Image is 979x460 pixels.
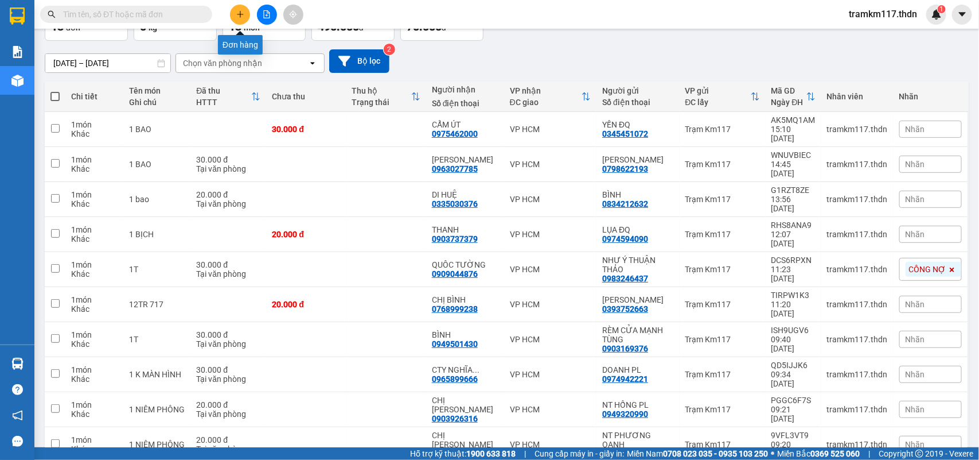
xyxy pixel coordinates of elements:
div: NHƯ Ý THUẬN THẢO [602,256,673,274]
div: Tại văn phòng [196,339,260,349]
div: 0983246437 [602,274,648,283]
div: 11:23 [DATE] [771,265,816,283]
div: 20.000 đ [196,435,260,444]
div: 0903169376 [602,344,648,353]
div: 12:07 [DATE] [771,230,816,248]
img: icon-new-feature [931,9,942,20]
div: ISH9UGV6 [771,326,816,335]
div: 0768999238 [432,304,478,314]
div: Trạm Km117 [685,265,760,274]
div: Chưa thu [272,92,340,101]
div: PGGC6F7S [771,396,816,405]
div: BÌNH [432,330,498,339]
div: Người gửi [602,86,673,95]
button: aim [283,5,303,25]
div: 30.000 [96,74,180,102]
div: 1 món [71,435,118,444]
div: 1 món [71,295,118,304]
span: Miền Bắc [777,447,860,460]
div: VP gửi [685,86,751,95]
div: TIRPW1K3 [771,291,816,300]
div: 11:20 [DATE] [771,300,816,318]
span: copyright [915,450,923,458]
div: Số điện thoại [432,99,498,108]
strong: 0369 525 060 [810,449,860,458]
div: CẨM ÚT [98,24,178,37]
span: Nhãn [906,335,925,344]
div: Khác [71,409,118,419]
div: 1 BỊCH [129,230,185,239]
div: 15:10 [DATE] [771,125,816,143]
div: Đơn hàng [218,35,263,55]
div: Trạm Km117 [685,405,760,414]
span: Chưa TT : [96,74,121,101]
span: ⚪️ [771,451,774,456]
div: 09:21 [DATE] [771,405,816,423]
div: 14:45 [DATE] [771,160,816,178]
div: Trạm Km117 [685,300,760,309]
div: tramkm117.thdn [827,125,888,134]
div: NT PHƯƠNG OANH [602,431,673,449]
div: Trạng thái [352,98,411,107]
div: Tên món [129,86,185,95]
img: logo-vxr [10,7,25,25]
span: Nhãn [906,160,925,169]
div: VP HCM [510,370,591,379]
div: ĐC lấy [685,98,751,107]
div: VP HCM [510,405,591,414]
div: Chọn văn phòng nhận [183,57,262,69]
span: đ [442,23,446,32]
div: VP HCM [510,335,591,344]
div: Trạm Km117 [685,160,760,169]
div: G1RZT8ZE [771,185,816,195]
span: | [868,447,870,460]
div: CHỊ BÌNH [432,295,498,304]
div: Khác [71,164,118,173]
div: VP HCM [510,300,591,309]
div: 20.000 đ [272,230,340,239]
span: Nhãn [906,440,925,449]
span: notification [12,410,23,421]
sup: 2 [384,44,395,55]
div: Số điện thoại [602,98,673,107]
div: 0909044876 [432,269,478,279]
div: VP HCM [510,230,591,239]
span: question-circle [12,384,23,395]
div: Ngày ĐH [771,98,806,107]
th: Toggle SortBy [346,82,426,112]
span: Nhãn [906,230,925,239]
div: 1 NIÊM PHÔNG [129,440,185,449]
span: 490.000 [318,20,359,33]
div: 0975462000 [98,37,178,53]
div: 1T [129,335,185,344]
div: YẾN ĐQ [602,120,673,129]
input: Tìm tên, số ĐT hoặc mã đơn [63,8,198,21]
div: 20.000 đ [196,400,260,409]
button: Bộ lọc [329,49,389,73]
span: Miền Nam [627,447,768,460]
div: 1 món [71,225,118,234]
div: tramkm117.thdn [827,405,888,414]
span: Nhận: [98,11,126,23]
div: Khác [71,374,118,384]
div: 0393752663 [602,304,648,314]
span: kg [149,23,157,32]
div: Trạm Km117 [685,335,760,344]
div: WNUVBIEC [771,150,816,160]
div: 0798622193 [602,164,648,173]
div: Tại văn phòng [196,164,260,173]
th: Toggle SortBy [504,82,596,112]
span: aim [289,10,297,18]
div: Chi tiết [71,92,118,101]
div: RÈM CỬA MẠNH TÙNG [602,326,673,344]
strong: 1900 633 818 [466,449,516,458]
div: VP HCM [510,125,591,134]
div: 30.000 đ [272,125,340,134]
div: 0903737379 [432,234,478,243]
div: Tại văn phòng [196,409,260,419]
div: CẨM ÚT [432,120,498,129]
span: Gửi: [10,11,28,23]
button: file-add [257,5,277,25]
div: Tại văn phòng [196,199,260,208]
div: Tại văn phòng [196,374,260,384]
